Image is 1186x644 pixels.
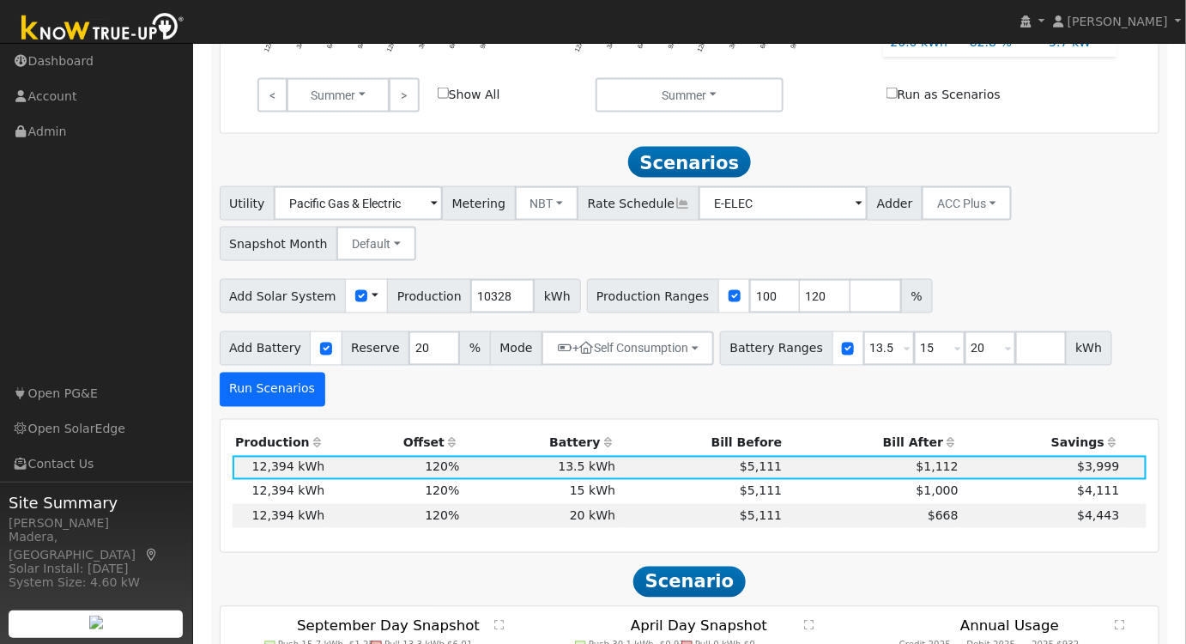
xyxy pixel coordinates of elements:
[596,78,784,112] button: Summer
[667,35,680,51] text: 9AM
[886,88,898,99] input: Run as Scenarios
[699,186,868,221] input: Select a Rate Schedule
[740,484,782,498] span: $5,111
[728,35,741,51] text: 3PM
[1077,484,1119,498] span: $4,111
[1077,460,1119,474] span: $3,999
[785,432,962,456] th: Bill After
[696,35,711,54] text: 12PM
[1066,331,1112,366] span: kWh
[294,35,307,51] text: 3AM
[448,35,461,51] text: 6PM
[928,509,959,523] span: $668
[9,491,184,514] span: Site Summary
[961,618,1060,635] text: Annual Usage
[494,619,504,630] text: 
[463,504,619,528] td: 20 kWh
[387,279,471,313] span: Production
[287,78,390,112] button: Summer
[257,78,287,112] a: <
[144,548,160,562] a: Map
[628,147,751,178] span: Scenarios
[633,567,746,598] span: Scenario
[9,574,184,592] div: System Size: 4.60 kW
[13,9,193,48] img: Know True-Up
[233,504,328,528] td: 12,394 kWh
[490,331,542,366] span: Mode
[619,432,785,456] th: Bill Before
[901,279,932,313] span: %
[438,88,449,99] input: Show All
[886,86,1001,104] label: Run as Scenarios
[325,35,338,51] text: 6AM
[342,331,410,366] span: Reserve
[917,460,959,474] span: $1,112
[9,514,184,532] div: [PERSON_NAME]
[425,484,459,498] span: 120%
[605,35,618,51] text: 3AM
[917,484,959,498] span: $1,000
[1116,619,1126,630] text: 
[220,279,347,313] span: Add Solar System
[9,528,184,564] div: Madera, [GEOGRAPHIC_DATA]
[384,35,399,54] text: 12PM
[867,186,923,221] span: Adder
[425,509,459,523] span: 120%
[233,432,328,456] th: Production
[636,35,649,51] text: 6AM
[233,456,328,480] td: 12,394 kWh
[425,460,459,474] span: 120%
[1051,436,1104,450] span: Savings
[220,373,325,407] button: Run Scenarios
[220,227,338,261] span: Snapshot Month
[297,618,481,635] text: September Day Snapshot
[631,618,768,635] text: April Day Snapshot
[356,35,369,51] text: 9AM
[233,480,328,504] td: 12,394 kWh
[720,331,833,366] span: Battery Ranges
[515,186,579,221] button: NBT
[578,186,699,221] span: Rate Schedule
[463,432,619,456] th: Battery
[922,186,1012,221] button: ACC Plus
[573,35,588,54] text: 12AM
[336,227,416,261] button: Default
[328,432,463,456] th: Offset
[587,279,719,313] span: Production Ranges
[442,186,516,221] span: Metering
[759,35,772,51] text: 6PM
[463,480,619,504] td: 15 kWh
[534,279,580,313] span: kWh
[740,509,782,523] span: $5,111
[1068,15,1168,28] span: [PERSON_NAME]
[263,35,277,54] text: 12AM
[463,456,619,480] td: 13.5 kWh
[417,35,430,51] text: 3PM
[459,331,490,366] span: %
[220,186,275,221] span: Utility
[220,331,312,366] span: Add Battery
[542,331,714,366] button: +Self Consumption
[805,619,814,630] text: 
[1077,509,1119,523] span: $4,443
[389,78,419,112] a: >
[274,186,443,221] input: Select a Utility
[790,35,802,51] text: 9PM
[740,460,782,474] span: $5,111
[478,35,491,51] text: 9PM
[9,560,184,578] div: Solar Install: [DATE]
[89,616,103,629] img: retrieve
[438,86,500,104] label: Show All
